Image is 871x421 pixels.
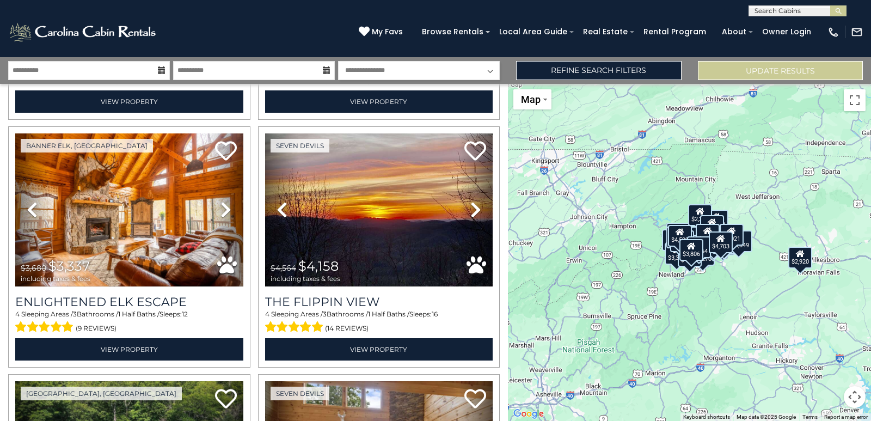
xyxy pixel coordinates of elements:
[757,23,817,40] a: Owner Login
[118,310,160,318] span: 1 Half Baths /
[683,413,730,421] button: Keyboard shortcuts
[844,386,866,408] button: Map camera controls
[21,139,153,152] a: Banner Elk, [GEOGRAPHIC_DATA]
[325,321,369,335] span: (14 reviews)
[788,246,812,268] div: $2,920
[844,89,866,111] button: Toggle fullscreen view
[725,230,752,252] div: $10,049
[578,23,633,40] a: Real Estate
[704,209,728,231] div: $5,918
[700,215,724,236] div: $3,967
[688,204,712,225] div: $2,264
[215,140,237,163] a: Add to favorites
[416,23,489,40] a: Browse Rentals
[710,234,734,255] div: $2,363
[851,26,863,38] img: mail-regular-white.png
[720,223,744,245] div: $3,021
[182,310,188,318] span: 12
[271,139,329,152] a: Seven Devils
[662,229,686,251] div: $8,055
[265,133,493,286] img: thumbnail_164470808.jpeg
[666,226,690,248] div: $4,688
[265,310,269,318] span: 4
[666,222,690,244] div: $4,264
[679,239,703,260] div: $3,806
[73,310,77,318] span: 3
[21,275,90,282] span: including taxes & fees
[513,89,551,109] button: Change map style
[323,310,327,318] span: 3
[702,232,726,254] div: $7,688
[464,388,486,411] a: Add to favorites
[265,295,493,309] a: The Flippin View
[698,61,863,80] button: Update Results
[464,140,486,163] a: Add to favorites
[271,275,340,282] span: including taxes & fees
[372,26,403,38] span: My Favs
[21,387,182,400] a: [GEOGRAPHIC_DATA], [GEOGRAPHIC_DATA]
[265,309,493,335] div: Sleeping Areas / Bathrooms / Sleeps:
[691,243,715,265] div: $4,270
[712,231,736,253] div: $4,163
[511,407,547,421] a: Open this area in Google Maps (opens a new window)
[516,61,681,80] a: Refine Search Filters
[15,338,243,361] a: View Property
[265,338,493,361] a: View Property
[668,225,692,247] div: $4,599
[695,224,719,246] div: $4,070
[15,310,20,318] span: 4
[665,243,689,265] div: $3,337
[677,245,701,267] div: $4,207
[271,387,329,400] a: Seven Devils
[15,90,243,113] a: View Property
[827,26,839,38] img: phone-regular-white.png
[15,295,243,309] a: Enlightened Elk Escape
[8,21,159,43] img: White-1-2.png
[824,414,868,420] a: Report a map error
[802,414,818,420] a: Terms
[48,258,90,274] span: $3,337
[716,23,752,40] a: About
[271,263,296,273] span: $4,564
[21,263,46,273] span: $3,680
[511,407,547,421] img: Google
[737,414,796,420] span: Map data ©2025 Google
[265,90,493,113] a: View Property
[638,23,711,40] a: Rental Program
[368,310,409,318] span: 1 Half Baths /
[359,26,406,38] a: My Favs
[15,309,243,335] div: Sleeping Areas / Bathrooms / Sleeps:
[494,23,573,40] a: Local Area Guide
[687,236,711,258] div: $3,264
[15,133,243,286] img: thumbnail_164433091.jpeg
[432,310,438,318] span: 16
[708,231,732,253] div: $4,703
[521,94,541,105] span: Map
[215,388,237,411] a: Add to favorites
[298,258,339,274] span: $4,158
[76,321,116,335] span: (9 reviews)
